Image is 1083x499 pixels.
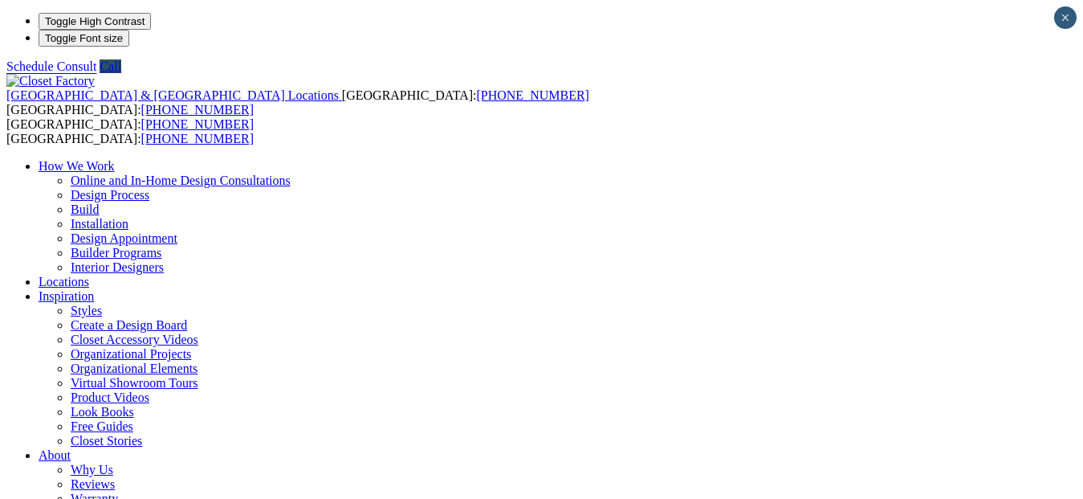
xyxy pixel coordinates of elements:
a: About [39,448,71,462]
span: [GEOGRAPHIC_DATA]: [GEOGRAPHIC_DATA]: [6,117,254,145]
a: Free Guides [71,419,133,433]
a: Online and In-Home Design Consultations [71,174,291,187]
a: Builder Programs [71,246,161,260]
a: Reviews [71,477,115,491]
span: Toggle Font size [45,32,123,44]
a: Interior Designers [71,260,164,274]
a: Organizational Projects [71,347,191,361]
a: [PHONE_NUMBER] [476,88,588,102]
a: Inspiration [39,289,94,303]
a: Installation [71,217,128,231]
a: Build [71,202,100,216]
a: Locations [39,275,89,288]
img: Closet Factory [6,74,95,88]
a: Why Us [71,463,113,477]
a: [PHONE_NUMBER] [141,132,254,145]
a: Design Appointment [71,231,177,245]
a: Call [100,59,121,73]
a: Schedule Consult [6,59,96,73]
a: [PHONE_NUMBER] [141,117,254,131]
span: Toggle High Contrast [45,15,145,27]
a: Design Process [71,188,149,202]
span: [GEOGRAPHIC_DATA]: [GEOGRAPHIC_DATA]: [6,88,589,117]
a: How We Work [39,159,115,173]
button: Close [1054,6,1077,29]
a: Organizational Elements [71,362,197,375]
a: Closet Stories [71,434,142,448]
a: Look Books [71,405,134,419]
button: Toggle Font size [39,30,129,47]
a: [GEOGRAPHIC_DATA] & [GEOGRAPHIC_DATA] Locations [6,88,342,102]
a: Virtual Showroom Tours [71,376,198,390]
a: Product Videos [71,391,149,404]
button: Toggle High Contrast [39,13,151,30]
a: Create a Design Board [71,318,187,332]
span: [GEOGRAPHIC_DATA] & [GEOGRAPHIC_DATA] Locations [6,88,339,102]
a: Closet Accessory Videos [71,333,198,346]
a: Styles [71,304,102,317]
a: [PHONE_NUMBER] [141,103,254,117]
